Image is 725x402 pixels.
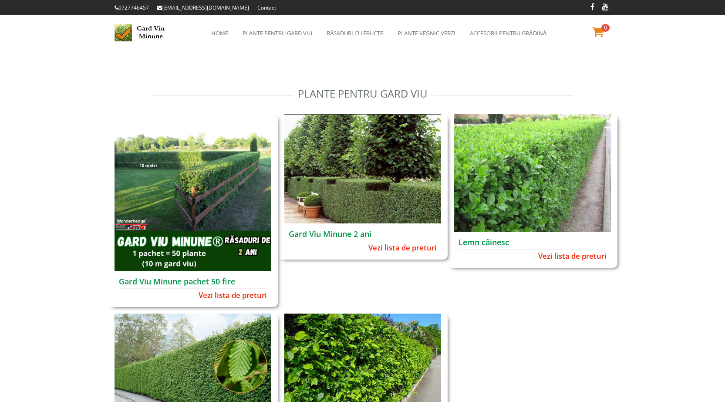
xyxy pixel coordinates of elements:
a: Lemn câinesc [459,237,509,247]
a: Gard Viu Minune 2 ani [289,229,371,239]
a: [EMAIL_ADDRESS][DOMAIN_NAME] [157,4,249,11]
a: Plante pentru gard viu [235,15,319,49]
a: Vezi lista de preturi [123,290,267,301]
img: Lemn câinesc [454,114,611,232]
a: Vezi lista de preturi [293,243,437,253]
a: Contact [257,4,276,11]
a: Home [203,15,235,49]
a: Accesorii pentru grădină [462,15,553,49]
img: Gard Viu Minune 2 ani [284,114,441,223]
a: Plante veșnic verzi [390,15,462,49]
h2: Plante pentru gard viu [293,86,433,101]
a: Răsaduri cu fructe [319,15,390,49]
span: 0 [601,24,610,32]
a: 0727746457 [115,4,149,11]
img: Gard Viu Minune pachet 50 fire [115,114,271,271]
a: Gard Viu Minune pachet 50 fire [119,276,235,287]
img: Logo [115,24,171,41]
a: Vezi lista de preturi [463,251,607,261]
